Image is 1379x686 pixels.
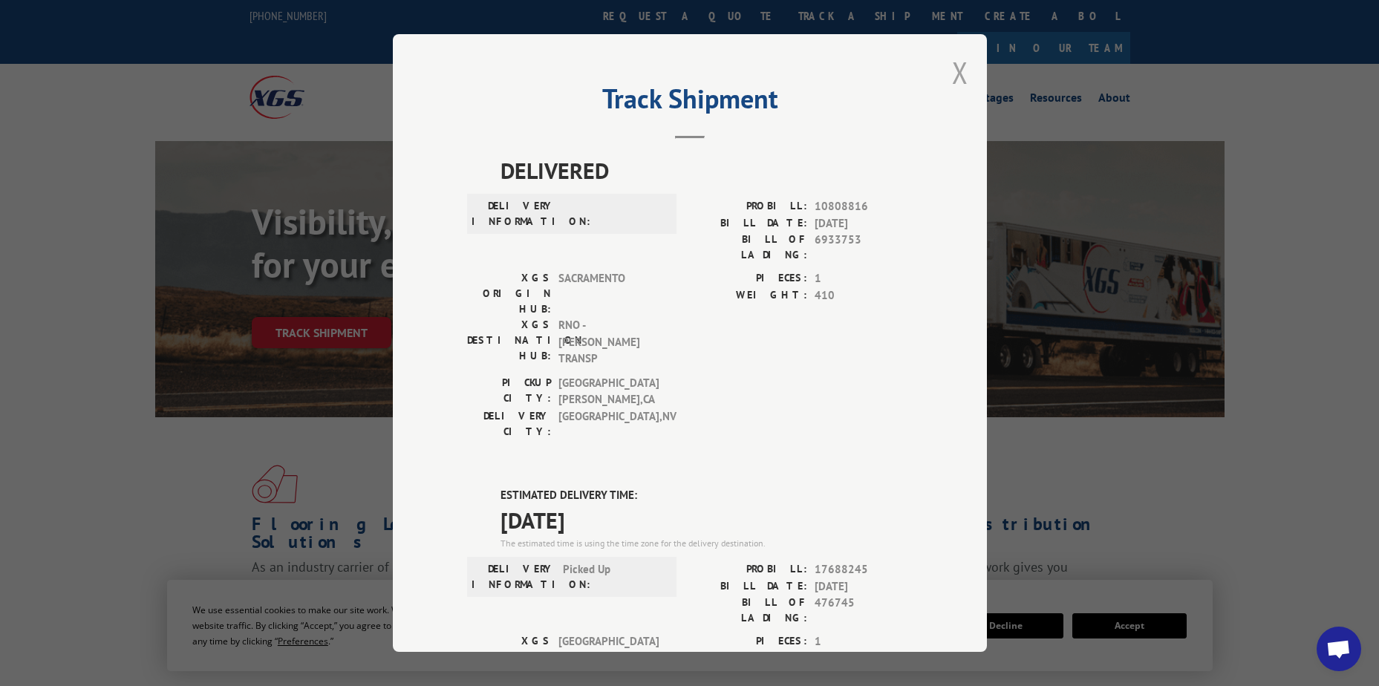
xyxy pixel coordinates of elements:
label: XGS ORIGIN HUB: [467,633,551,680]
span: 1 [815,633,913,650]
span: SACRAMENTO [558,270,659,317]
label: WEIGHT: [690,287,807,304]
span: [DATE] [815,578,913,595]
label: DELIVERY INFORMATION: [472,561,555,592]
span: DELIVERED [501,154,913,187]
span: [GEOGRAPHIC_DATA][PERSON_NAME] , CA [558,375,659,408]
label: PIECES: [690,633,807,650]
span: 410 [815,287,913,304]
label: PIECES: [690,270,807,287]
span: 6933753 [815,232,913,263]
label: BILL DATE: [690,215,807,232]
span: [DATE] [815,215,913,232]
label: DELIVERY INFORMATION: [472,198,555,229]
div: Open chat [1317,627,1361,671]
span: 10808816 [815,198,913,215]
label: BILL OF LADING: [690,595,807,626]
h2: Track Shipment [467,88,913,117]
label: BILL DATE: [690,578,807,595]
span: RNO - [PERSON_NAME] TRANSP [558,317,659,367]
span: 17688245 [815,561,913,578]
label: XGS DESTINATION HUB: [467,317,551,367]
span: Picked Up [563,561,663,592]
label: ESTIMATED DELIVERY TIME: [501,487,913,504]
label: XGS ORIGIN HUB: [467,270,551,317]
label: PROBILL: [690,198,807,215]
label: WEIGHT: [690,650,807,667]
span: 182 [815,650,913,667]
label: DELIVERY CITY: [467,408,551,440]
div: The estimated time is using the time zone for the delivery destination. [501,537,913,550]
label: PICKUP CITY: [467,375,551,408]
span: [GEOGRAPHIC_DATA] [558,633,659,680]
button: Close modal [952,53,968,92]
span: 1 [815,270,913,287]
label: PROBILL: [690,561,807,578]
label: BILL OF LADING: [690,232,807,263]
span: [GEOGRAPHIC_DATA] , NV [558,408,659,440]
span: [DATE] [501,503,913,537]
span: 476745 [815,595,913,626]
